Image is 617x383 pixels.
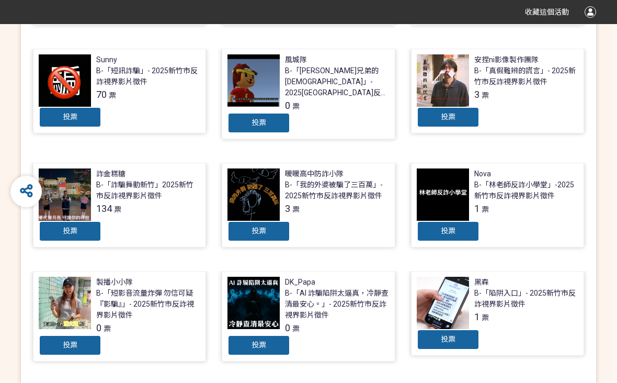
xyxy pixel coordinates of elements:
span: 票 [114,205,121,213]
div: 詐金糕糖 [96,168,125,179]
span: 投票 [63,227,77,235]
span: 70 [96,89,107,100]
div: 暖暖高中防詐小隊 [285,168,344,179]
span: 0 [285,322,290,333]
span: 投票 [63,112,77,121]
span: 收藏這個活動 [525,8,569,16]
span: 票 [482,313,489,322]
a: 製播小小隊B-「短影音流量炸彈 勿信可疑『影騙』」- 2025新竹市反詐視界影片徵件0票投票 [33,271,207,362]
a: 風城隊B-「[PERSON_NAME]兄弟的[DEMOGRAPHIC_DATA]」- 2025[GEOGRAPHIC_DATA]反詐視界影片徵件0票投票 [222,49,395,139]
span: 票 [109,91,116,99]
a: 黑森B-「陷阱入口」- 2025新竹市反詐視界影片徵件1票投票 [411,271,585,356]
span: 投票 [252,341,266,349]
span: 票 [104,324,111,333]
span: 投票 [441,227,455,235]
span: 1 [474,311,479,322]
span: 134 [96,203,112,214]
span: 票 [292,324,300,333]
div: 風城隊 [285,54,307,65]
span: 票 [292,102,300,110]
div: B-「林老師反詐小學堂」-2025新竹市反詐視界影片徵件 [474,179,579,201]
div: B-「[PERSON_NAME]兄弟的[DEMOGRAPHIC_DATA]」- 2025[GEOGRAPHIC_DATA]反詐視界影片徵件 [285,65,390,98]
span: 0 [96,322,101,333]
a: 安捏ni影像製作團隊B-「真假難辨的謊言」- 2025新竹市反詐視界影片徵件3票投票 [411,49,585,133]
a: NovaB-「林老師反詐小學堂」-2025新竹市反詐視界影片徵件1票投票 [411,163,585,247]
div: Sunny [96,54,117,65]
a: DK_PapaB-「AI 詐騙陷阱太逼真，冷靜查清最安心。」- 2025新竹市反詐視界影片徵件0票投票 [222,271,395,362]
span: 票 [482,205,489,213]
div: 製播小小隊 [96,277,133,288]
span: 投票 [441,112,455,121]
span: 3 [285,203,290,214]
span: 票 [482,91,489,99]
a: SunnyB-「短訊詐騙」- 2025新竹市反詐視界影片徵件70票投票 [33,49,207,133]
div: B-「詐騙舞動新竹」2025新竹市反詐視界影片徵件 [96,179,201,201]
span: 投票 [63,341,77,349]
div: 安捏ni影像製作團隊 [474,54,539,65]
div: B-「AI 詐騙陷阱太逼真，冷靜查清最安心。」- 2025新竹市反詐視界影片徵件 [285,288,390,321]
span: 3 [474,89,479,100]
div: 黑森 [474,277,489,288]
span: 0 [285,100,290,111]
div: B-「真假難辨的謊言」- 2025新竹市反詐視界影片徵件 [474,65,579,87]
span: 投票 [252,227,266,235]
a: 暖暖高中防詐小隊B-「我的外婆被騙了三百萬」- 2025新竹市反詐視界影片徵件3票投票 [222,163,395,247]
div: DK_Papa [285,277,315,288]
a: 詐金糕糖B-「詐騙舞動新竹」2025新竹市反詐視界影片徵件134票投票 [33,163,207,247]
div: B-「我的外婆被騙了三百萬」- 2025新竹市反詐視界影片徵件 [285,179,390,201]
span: 1 [474,203,479,214]
div: B-「陷阱入口」- 2025新竹市反詐視界影片徵件 [474,288,579,310]
div: Nova [474,168,491,179]
div: B-「短訊詐騙」- 2025新竹市反詐視界影片徵件 [96,65,201,87]
div: B-「短影音流量炸彈 勿信可疑『影騙』」- 2025新竹市反詐視界影片徵件 [96,288,201,321]
span: 投票 [252,118,266,127]
span: 投票 [441,335,455,343]
span: 票 [292,205,300,213]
